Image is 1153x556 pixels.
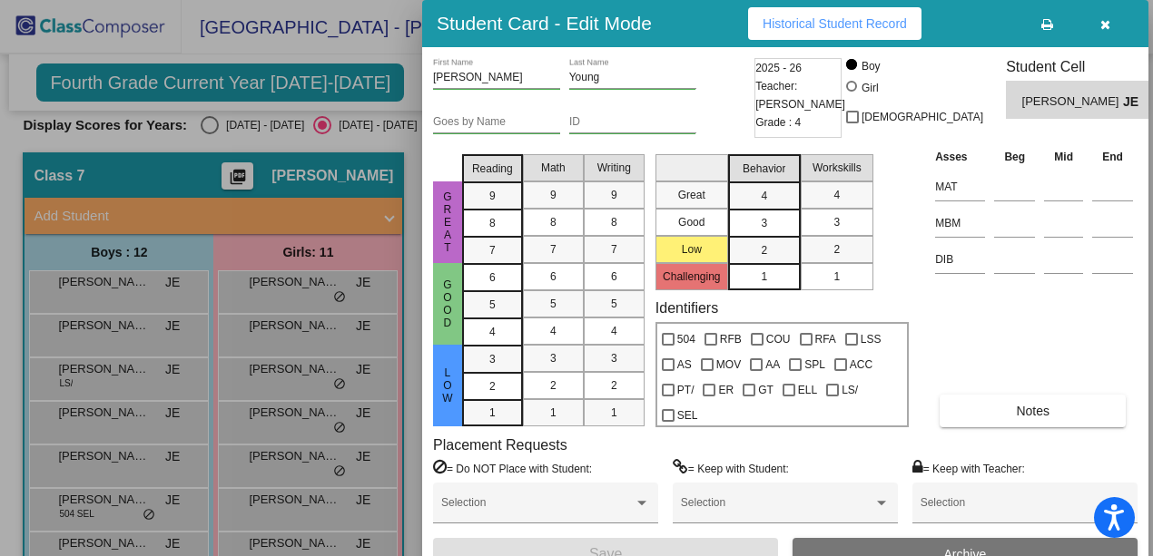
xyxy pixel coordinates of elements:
label: = Keep with Teacher: [912,459,1025,477]
span: 4 [489,324,496,340]
span: [PERSON_NAME] [1022,93,1123,112]
span: 8 [550,214,557,230]
span: 4 [833,187,840,203]
span: 2025 - 26 [755,59,802,77]
span: COU [766,328,791,350]
span: 7 [611,241,617,258]
span: Writing [597,160,631,176]
th: Mid [1040,147,1088,167]
span: 6 [611,268,617,285]
div: Boy [861,58,881,74]
span: 1 [489,405,496,421]
button: Notes [940,395,1126,427]
th: Asses [931,147,990,167]
span: Workskills [813,160,862,176]
span: 9 [550,187,557,203]
span: PT/ [677,379,695,401]
div: Girl [861,80,879,96]
span: 3 [550,350,557,366]
span: MOV [716,354,741,376]
span: ELL [798,379,817,401]
span: Math [541,160,566,176]
span: LS/ [842,379,858,401]
label: Identifiers [655,299,718,317]
h3: Student Card - Edit Mode [437,12,652,34]
span: 2 [833,241,840,258]
span: 8 [489,215,496,231]
span: GT [758,379,774,401]
span: 504 [677,328,695,350]
span: Behavior [743,161,785,177]
span: JE [1123,93,1148,112]
span: Grade : 4 [755,113,801,132]
span: 8 [611,214,617,230]
span: 5 [489,297,496,313]
span: Low [439,366,456,405]
span: RFB [720,328,742,350]
span: 9 [489,188,496,204]
span: 3 [489,351,496,367]
span: ER [718,379,734,401]
span: AS [677,354,692,376]
span: 3 [611,350,617,366]
span: 2 [761,242,767,258]
span: Historical Student Record [763,16,907,31]
span: 7 [489,242,496,258]
span: 2 [489,378,496,395]
span: SEL [677,405,698,426]
span: 5 [611,296,617,312]
span: 9 [611,187,617,203]
span: [DEMOGRAPHIC_DATA] [862,106,983,128]
span: Good [439,278,456,329]
span: 2 [611,377,617,394]
span: Teacher: [PERSON_NAME] [755,77,845,113]
span: 2 [550,377,557,394]
th: Beg [990,147,1040,167]
input: goes by name [433,116,560,129]
button: Historical Student Record [748,7,921,40]
span: 1 [611,405,617,421]
label: = Keep with Student: [673,459,789,477]
input: assessment [935,173,985,200]
span: 4 [550,323,557,339]
th: End [1088,147,1138,167]
span: 1 [833,268,840,285]
span: 4 [611,323,617,339]
span: Reading [472,161,513,177]
span: RFA [815,328,836,350]
span: 4 [761,188,767,204]
span: 7 [550,241,557,258]
span: Great [439,190,456,254]
label: Placement Requests [433,436,567,454]
span: 3 [833,214,840,230]
span: SPL [804,354,825,376]
span: Notes [1016,404,1050,418]
span: 5 [550,296,557,312]
span: 6 [489,269,496,286]
input: assessment [935,246,985,273]
span: ACC [850,354,872,376]
span: AA [765,354,780,376]
span: 1 [550,405,557,421]
label: = Do NOT Place with Student: [433,459,592,477]
span: 1 [761,268,767,285]
span: 6 [550,268,557,285]
input: assessment [935,210,985,237]
span: LSS [861,328,882,350]
span: 3 [761,215,767,231]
